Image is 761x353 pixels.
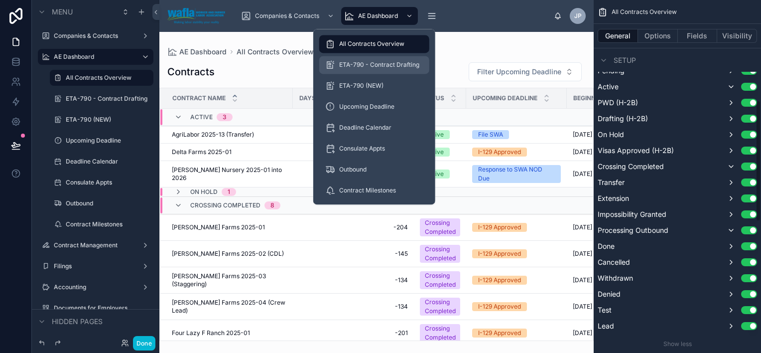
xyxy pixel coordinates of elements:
[478,249,521,258] div: I-129 Approved
[54,241,137,249] label: Contract Management
[420,298,460,316] a: Crossing Completed
[598,273,633,283] span: Withdrawn
[172,131,254,139] span: AgriLabor 2025-13 (Transfer)
[573,148,592,156] span: [DATE]
[339,40,404,48] span: All Contracts Overview
[319,119,429,137] a: Deadline Calendar
[598,114,648,124] span: Drafting (H-2B)
[478,130,503,139] div: File SWA
[678,29,718,43] button: Fields
[237,47,314,57] a: All Contracts Overview
[478,276,521,285] div: I-129 Approved
[341,7,418,25] a: AE Dashboard
[167,47,227,57] a: AE Dashboard
[425,218,456,236] div: Crossing Completed
[717,29,757,43] button: Visibility
[473,94,537,102] span: Upcoming Deadline
[172,94,226,102] span: Contract Name
[172,223,265,231] span: [PERSON_NAME] Farms 2025-01
[598,177,625,187] span: Transfer
[478,148,521,157] div: I-129 Approved
[172,166,287,182] a: [PERSON_NAME] Nursery 2025-01 into 2026
[190,113,213,121] span: Active
[472,249,561,258] a: I-129 Approved
[420,324,460,342] a: Crossing Completed
[598,321,614,331] span: Lead
[299,148,408,156] a: -139
[598,130,624,140] span: On Hold
[472,302,561,311] a: I-129 Approved
[612,8,677,16] span: All Contracts Overview
[573,223,592,231] span: [DATE]
[472,223,561,232] a: I-129 Approved
[319,161,429,178] a: Outbound
[172,148,287,156] a: Delta Farms 2025-01
[172,299,287,315] a: [PERSON_NAME] Farms 2025-04 (Crew Lead)
[54,53,133,61] a: AE Dashboard
[420,218,460,236] a: Crossing Completed
[179,47,227,57] span: AE Dashboard
[299,131,408,139] a: -58
[299,223,408,231] span: -204
[420,170,460,178] a: Active
[420,148,460,157] a: Active
[573,303,592,311] span: [DATE]
[339,145,385,153] span: Consulate Appts
[574,12,582,20] span: JP
[299,329,408,337] span: -201
[614,55,636,65] span: Setup
[319,98,429,116] a: Upcoming Deadline
[172,272,287,288] a: [PERSON_NAME] Farms 2025-03 (Staggering)
[598,82,619,92] span: Active
[66,137,151,145] label: Upcoming Deadline
[299,170,408,178] span: 55
[598,146,674,156] span: Visas Approved (H-2B)
[66,95,151,103] label: ETA-790 - Contract Drafting
[598,209,666,219] span: Impossibility Granted
[319,56,429,74] a: ETA-790 - Contract Drafting
[255,12,319,20] span: Companies & Contacts
[573,170,592,178] span: [DATE]
[190,201,260,209] span: Crossing Completed
[598,29,638,43] button: General
[478,223,521,232] div: I-129 Approved
[598,225,668,235] span: Processing Outbound
[66,158,151,166] a: Deadline Calendar
[299,303,408,311] a: -134
[319,77,429,95] a: ETA-790 (NEW)
[172,250,287,258] a: [PERSON_NAME] Farms 2025-02 (CDL)
[54,304,151,312] a: Documents for Employers
[573,223,663,231] a: [DATE]
[172,223,287,231] a: [PERSON_NAME] Farms 2025-01
[573,131,663,139] a: [DATE]
[598,305,612,315] span: Test
[66,220,151,228] a: Contract Milestones
[319,140,429,158] a: Consulate Appts
[172,250,284,258] span: [PERSON_NAME] Farms 2025-02 (CDL)
[598,289,621,299] span: Denied
[54,32,137,40] label: Companies & Contacts
[172,131,287,139] a: AgriLabor 2025-13 (Transfer)
[66,199,151,207] label: Outbound
[472,148,561,157] a: I-129 Approved
[478,165,555,183] div: Response to SWA NOD Due
[477,67,561,77] span: Filter Upcoming Deadline
[598,98,638,108] span: PWD (H-2B)
[172,148,232,156] span: Delta Farms 2025-01
[573,148,663,156] a: [DATE]
[270,201,274,209] div: 8
[425,271,456,289] div: Crossing Completed
[598,193,629,203] span: Extension
[167,65,215,79] h1: Contracts
[66,74,147,82] label: All Contracts Overview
